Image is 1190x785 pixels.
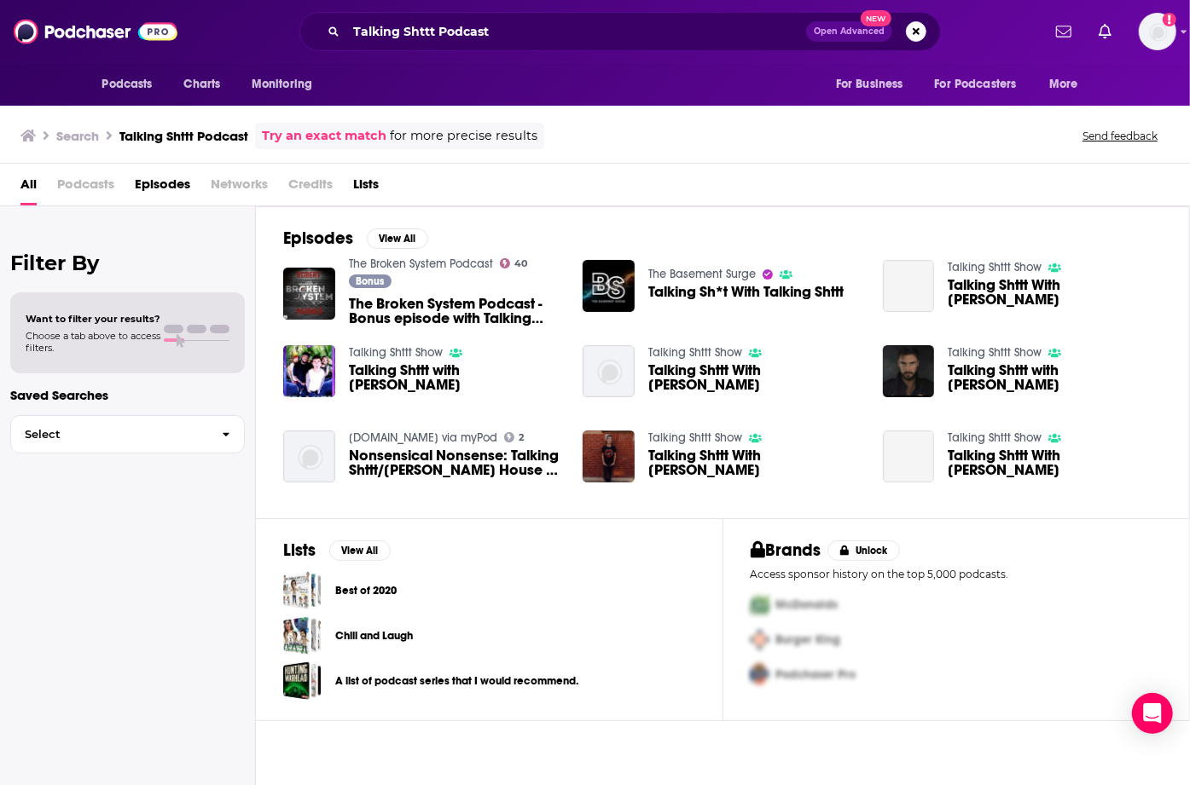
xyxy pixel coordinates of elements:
[648,448,862,477] span: Talking Shttt With [PERSON_NAME]
[827,540,900,561] button: Unlock
[135,170,190,205] a: Episodes
[504,432,525,442] a: 2
[935,72,1017,96] span: For Podcasters
[648,363,862,392] a: Talking Shttt With Landon Harvey
[948,278,1162,307] span: Talking Shttt With [PERSON_NAME]
[11,429,208,440] span: Select
[390,126,537,146] span: for more precise results
[283,540,316,561] h2: Lists
[744,622,776,657] img: Second Pro Logo
[648,285,844,299] a: Talking Sh*t With Talking Shttt
[26,330,160,354] span: Choose a tab above to access filters.
[648,363,862,392] span: Talking Shttt With [PERSON_NAME]
[861,10,891,26] span: New
[744,587,776,622] img: First Pro Logo
[648,267,756,281] a: The Basement Surge
[26,313,160,325] span: Want to filter your results?
[335,672,578,690] a: A list of podcast series that I would recommend.
[56,128,99,144] h3: Search
[1077,129,1163,143] button: Send feedback
[329,540,391,561] button: View All
[1139,13,1176,50] span: Logged in as alignPR
[335,581,397,600] a: Best of 2020
[335,626,413,645] a: Chill and Laugh
[14,15,177,48] img: Podchaser - Follow, Share and Rate Podcasts
[119,128,248,144] h3: Talking Shttt Podcast
[1049,17,1078,46] a: Show notifications dropdown
[349,297,563,326] span: The Broken System Podcast - Bonus episode with Talking Shttt w/ [PERSON_NAME] and [PERSON_NAME]
[583,345,635,397] img: Talking Shttt With Landon Harvey
[948,345,1042,360] a: Talking Shttt Show
[283,345,335,397] img: Talking Shttt with Felicity
[349,448,563,477] span: Nonsensical Nonsense: Talking Shttt/[PERSON_NAME] House of Music: [PERSON_NAME]
[948,363,1162,392] span: Talking Shttt with [PERSON_NAME]
[283,228,353,249] h2: Episodes
[353,170,379,205] a: Lists
[1139,13,1176,50] button: Show profile menu
[648,345,742,360] a: Talking Shttt Show
[20,170,37,205] a: All
[883,345,935,397] a: Talking Shttt with John Wells
[583,260,635,312] img: Talking Sh*t With Talking Shttt
[356,276,384,286] span: Bonus
[252,72,312,96] span: Monitoring
[948,448,1162,477] a: Talking Shttt With Al Snow
[349,345,443,360] a: Talking Shttt Show
[1132,693,1173,734] div: Open Intercom Messenger
[836,72,903,96] span: For Business
[349,430,497,445] a: OnePlace.com via myPod
[751,568,1163,580] p: Access sponsor history on the top 5,000 podcasts.
[240,68,334,101] button: open menu
[948,278,1162,307] a: Talking Shttt With Wix Patton
[283,228,428,249] a: EpisodesView All
[283,268,335,320] img: The Broken System Podcast - Bonus episode with Talking Shttt w/ Mark and Brian
[776,632,841,647] span: Burger King
[10,387,245,403] p: Saved Searches
[283,540,391,561] a: ListsView All
[57,170,114,205] span: Podcasts
[1049,72,1078,96] span: More
[283,616,322,655] a: Chill and Laugh
[184,72,221,96] span: Charts
[776,667,856,682] span: Podchaser Pro
[262,126,386,146] a: Try an exact match
[1163,13,1176,26] svg: Add a profile image
[349,363,563,392] a: Talking Shttt with Felicity
[10,251,245,275] h2: Filter By
[806,21,892,42] button: Open AdvancedNew
[349,448,563,477] a: Nonsensical Nonsense: Talking Shttt/Glick's House of Music: Richie Ramone
[948,260,1042,274] a: Talking Shttt Show
[349,297,563,326] a: The Broken System Podcast - Bonus episode with Talking Shttt w/ Mark and Brian
[751,540,821,561] h2: Brands
[948,363,1162,392] a: Talking Shttt with John Wells
[1037,68,1100,101] button: open menu
[583,430,635,482] img: Talking Shttt With Collin Fiol
[648,430,742,445] a: Talking Shttt Show
[948,430,1042,445] a: Talking Shttt Show
[776,597,839,612] span: McDonalds
[283,661,322,700] a: A list of podcast series that I would recommend.
[924,68,1042,101] button: open menu
[514,260,527,268] span: 40
[10,415,245,453] button: Select
[349,363,563,392] span: Talking Shttt with [PERSON_NAME]
[90,68,175,101] button: open menu
[283,571,322,609] a: Best of 2020
[299,12,941,51] div: Search podcasts, credits, & more...
[1139,13,1176,50] img: User Profile
[744,657,776,692] img: Third Pro Logo
[824,68,925,101] button: open menu
[283,430,335,482] a: Nonsensical Nonsense: Talking Shttt/Glick's House of Music: Richie Ramone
